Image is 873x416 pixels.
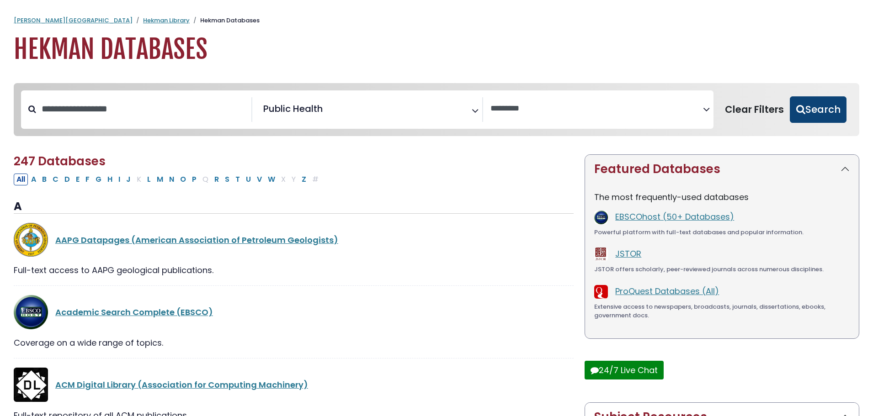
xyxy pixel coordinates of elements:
button: 24/7 Live Chat [585,361,664,379]
a: ProQuest Databases (All) [615,285,719,297]
span: 247 Databases [14,153,106,169]
textarea: Search [325,107,331,116]
button: Filter Results N [166,174,177,185]
a: JSTOR [615,248,641,259]
li: Public Health [260,102,323,116]
li: Hekman Databases [190,16,260,25]
span: Public Health [263,102,323,116]
button: Filter Results R [212,174,222,185]
button: Filter Results G [93,174,104,185]
button: Filter Results H [105,174,115,185]
button: Filter Results P [189,174,199,185]
button: All [14,174,28,185]
div: Alpha-list to filter by first letter of database name [14,173,322,184]
button: Filter Results E [73,174,82,185]
button: Filter Results F [83,174,92,185]
a: [PERSON_NAME][GEOGRAPHIC_DATA] [14,16,133,25]
div: Full-text access to AAPG geological publications. [14,264,574,276]
button: Filter Results L [144,174,154,185]
button: Filter Results Z [299,174,309,185]
button: Filter Results I [116,174,123,185]
nav: Search filters [14,83,859,136]
nav: breadcrumb [14,16,859,25]
a: ACM Digital Library (Association for Computing Machinery) [55,379,308,390]
div: Coverage on a wide range of topics. [14,337,574,349]
input: Search database by title or keyword [36,101,251,116]
textarea: Search [490,104,703,114]
button: Filter Results A [28,174,39,185]
div: Powerful platform with full-text databases and popular information. [594,228,850,237]
a: Hekman Library [143,16,190,25]
button: Filter Results S [222,174,232,185]
h3: A [14,200,574,214]
button: Filter Results U [243,174,254,185]
button: Filter Results C [50,174,61,185]
a: EBSCOhost (50+ Databases) [615,211,734,222]
p: The most frequently-used databases [594,191,850,203]
button: Filter Results V [254,174,265,185]
button: Filter Results O [177,174,189,185]
button: Submit for Search Results [790,96,846,123]
button: Filter Results M [154,174,166,185]
div: JSTOR offers scholarly, peer-reviewed journals across numerous disciplines. [594,265,850,274]
button: Filter Results D [62,174,73,185]
h1: Hekman Databases [14,34,859,65]
a: AAPG Datapages (American Association of Petroleum Geologists) [55,234,338,246]
button: Filter Results W [265,174,278,185]
button: Filter Results T [233,174,243,185]
div: Extensive access to newspapers, broadcasts, journals, dissertations, ebooks, government docs. [594,302,850,320]
a: Academic Search Complete (EBSCO) [55,306,213,318]
button: Filter Results B [39,174,49,185]
button: Clear Filters [719,96,790,123]
button: Filter Results J [123,174,133,185]
button: Featured Databases [585,155,859,184]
